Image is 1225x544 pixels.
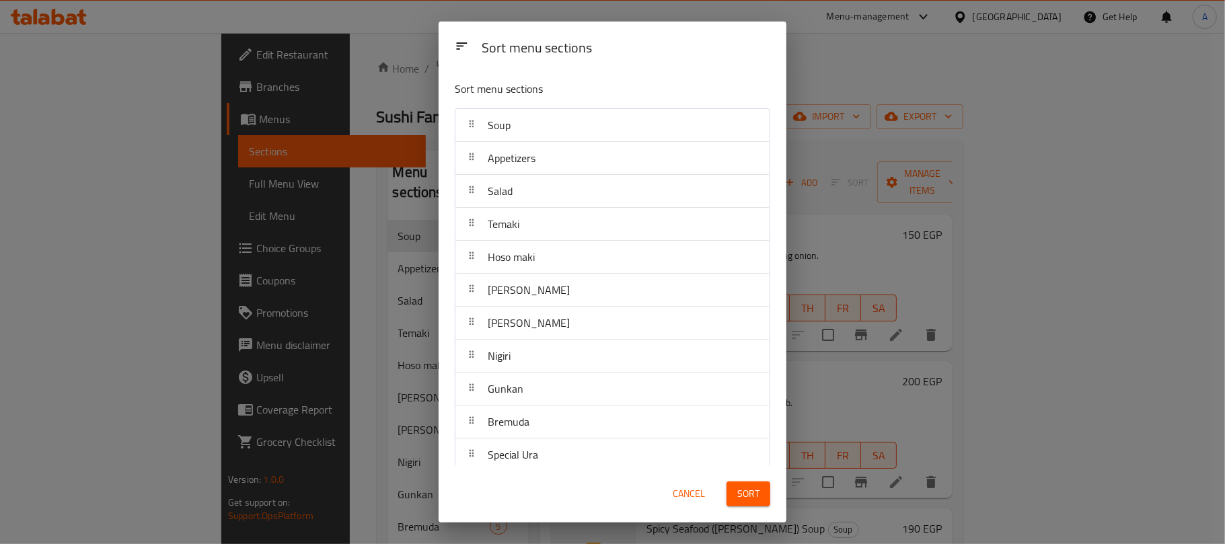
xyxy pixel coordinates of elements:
[488,247,535,267] span: Hoso maki
[667,481,710,506] button: Cancel
[488,379,523,399] span: Gunkan
[488,148,535,168] span: Appetizers
[488,214,519,234] span: Temaki
[488,313,570,333] span: [PERSON_NAME]
[455,81,705,98] p: Sort menu sections
[727,481,770,506] button: Sort
[488,346,511,366] span: Nigiri
[488,280,570,300] span: [PERSON_NAME]
[455,142,770,175] div: Appetizers
[488,444,538,465] span: Special Ura
[455,208,770,241] div: Temaki
[455,340,770,373] div: Nigiri
[455,373,770,405] div: Gunkan
[455,438,770,471] div: Special Ura
[476,34,776,64] div: Sort menu sections
[455,109,770,142] div: Soup
[455,175,770,208] div: Salad
[455,307,770,340] div: [PERSON_NAME]
[488,412,529,432] span: Bremuda
[488,115,511,135] span: Soup
[737,485,759,502] span: Sort
[488,181,513,201] span: Salad
[673,485,705,502] span: Cancel
[455,274,770,307] div: [PERSON_NAME]
[455,405,770,438] div: Bremuda
[455,241,770,274] div: Hoso maki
